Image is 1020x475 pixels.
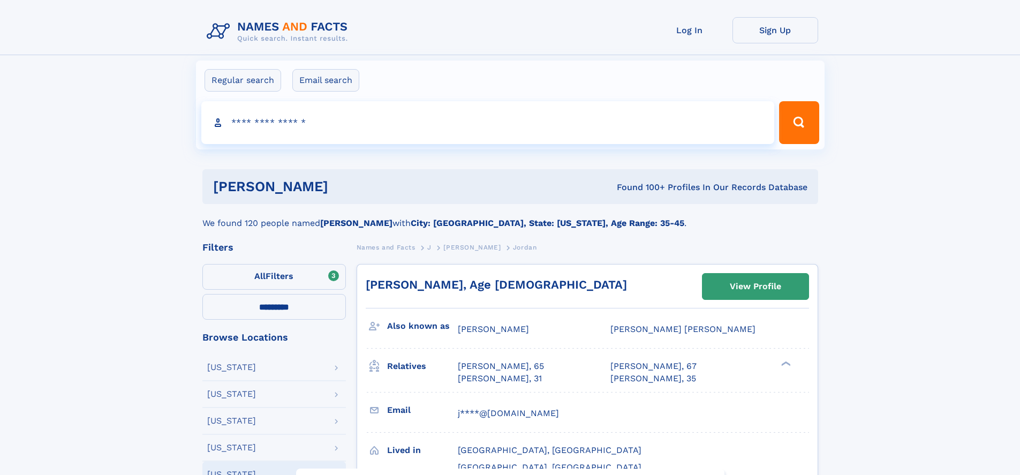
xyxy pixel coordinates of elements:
[202,204,818,230] div: We found 120 people named with .
[458,373,542,384] a: [PERSON_NAME], 31
[202,243,346,252] div: Filters
[472,182,807,193] div: Found 100+ Profiles In Our Records Database
[513,244,537,251] span: Jordan
[610,373,696,384] a: [PERSON_NAME], 35
[387,357,458,375] h3: Relatives
[205,69,281,92] label: Regular search
[702,274,809,299] a: View Profile
[366,278,627,291] a: [PERSON_NAME], Age [DEMOGRAPHIC_DATA]
[458,324,529,334] span: [PERSON_NAME]
[610,360,697,372] a: [PERSON_NAME], 67
[427,244,432,251] span: J
[207,390,256,398] div: [US_STATE]
[201,101,775,144] input: search input
[647,17,732,43] a: Log In
[458,445,641,455] span: [GEOGRAPHIC_DATA], [GEOGRAPHIC_DATA]
[779,101,819,144] button: Search Button
[213,180,473,193] h1: [PERSON_NAME]
[779,360,791,367] div: ❯
[254,271,266,281] span: All
[202,264,346,290] label: Filters
[207,443,256,452] div: [US_STATE]
[458,360,544,372] a: [PERSON_NAME], 65
[730,274,781,299] div: View Profile
[320,218,392,228] b: [PERSON_NAME]
[202,17,357,46] img: Logo Names and Facts
[732,17,818,43] a: Sign Up
[202,333,346,342] div: Browse Locations
[610,324,755,334] span: [PERSON_NAME] [PERSON_NAME]
[292,69,359,92] label: Email search
[458,462,641,472] span: [GEOGRAPHIC_DATA], [GEOGRAPHIC_DATA]
[443,244,501,251] span: [PERSON_NAME]
[387,401,458,419] h3: Email
[207,417,256,425] div: [US_STATE]
[387,317,458,335] h3: Also known as
[443,240,501,254] a: [PERSON_NAME]
[427,240,432,254] a: J
[411,218,684,228] b: City: [GEOGRAPHIC_DATA], State: [US_STATE], Age Range: 35-45
[357,240,415,254] a: Names and Facts
[207,363,256,372] div: [US_STATE]
[387,441,458,459] h3: Lived in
